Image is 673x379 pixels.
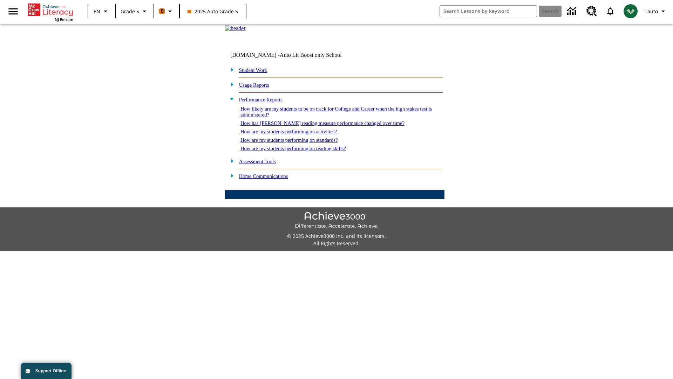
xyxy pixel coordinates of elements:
a: Home Communications [239,173,288,179]
span: 2025 Auto Grade 5 [188,8,238,15]
span: Tauto [645,8,658,15]
a: Resource Center, Will open in new tab [582,2,601,21]
img: avatar image [624,4,638,18]
button: Boost Class color is orange. Change class color [156,5,177,18]
a: Notifications [601,2,619,20]
a: Performance Reports [239,97,283,102]
button: Profile/Settings [642,5,670,18]
a: How has [PERSON_NAME] reading measure performance changed over time? [240,120,405,126]
a: How are my students performing on standards? [240,137,338,143]
a: How are my students performing on reading skills? [240,146,346,151]
img: plus.gif [227,172,234,179]
span: EN [94,8,100,15]
img: plus.gif [227,158,234,164]
nobr: Auto Lit Boost only School [280,52,342,58]
button: Grade: Grade 5, Select a grade [118,5,151,18]
span: Grade 5 [121,8,139,15]
a: Usage Reports [239,82,269,88]
img: plus.gif [227,81,234,87]
button: Select a new avatar [619,2,642,20]
img: plus.gif [227,66,234,73]
img: minus.gif [227,96,234,102]
a: Data Center [563,2,582,21]
span: B [161,7,164,15]
img: header [225,25,246,32]
a: How likely are my students to be on track for College and Career when the high stakes test is adm... [240,106,432,118]
div: Home [28,2,73,22]
button: Support Offline [21,363,72,379]
button: Language: EN, Select a language [90,5,113,18]
a: How are my students performing on activities? [240,129,337,134]
span: Support Offline [35,368,66,373]
a: Assessment Tools [239,159,276,164]
a: Student Work [239,67,267,73]
span: NJ Edition [55,17,73,22]
input: search field [440,6,537,17]
button: Open side menu [3,1,23,22]
img: Achieve3000 Differentiate Accelerate Achieve [295,212,378,230]
td: [DOMAIN_NAME] - [230,52,359,58]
